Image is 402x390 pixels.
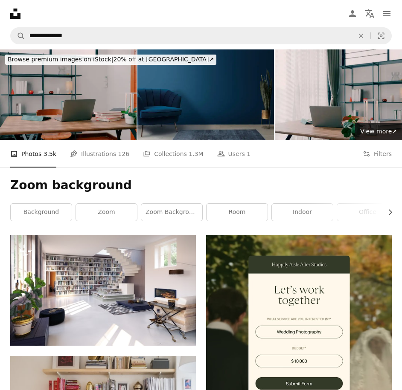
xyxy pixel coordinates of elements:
[361,5,378,22] button: Language
[189,149,203,159] span: 1.3M
[141,204,202,221] a: zoom background office
[337,204,398,221] a: office
[8,56,113,63] span: Browse premium images on iStock |
[143,140,203,168] a: Collections 1.3M
[344,5,361,22] a: Log in / Sign up
[10,286,196,294] a: modern living interior. 3d rendering concept design
[10,178,392,193] h1: Zoom background
[378,5,395,22] button: Menu
[118,149,130,159] span: 126
[382,204,392,221] button: scroll list to the right
[137,49,274,140] img: Retro living room interior design
[70,140,129,168] a: Illustrations 126
[207,204,268,221] a: room
[8,56,214,63] span: 20% off at [GEOGRAPHIC_DATA] ↗
[360,128,397,135] span: View more ↗
[352,28,370,44] button: Clear
[355,123,402,140] a: View more↗
[10,9,20,19] a: Home — Unsplash
[363,140,392,168] button: Filters
[11,28,25,44] button: Search Unsplash
[217,140,251,168] a: Users 1
[10,27,392,44] form: Find visuals sitewide
[247,149,251,159] span: 1
[11,204,72,221] a: background
[272,204,333,221] a: indoor
[10,235,196,345] img: modern living interior. 3d rendering concept design
[371,28,391,44] button: Visual search
[76,204,137,221] a: zoom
